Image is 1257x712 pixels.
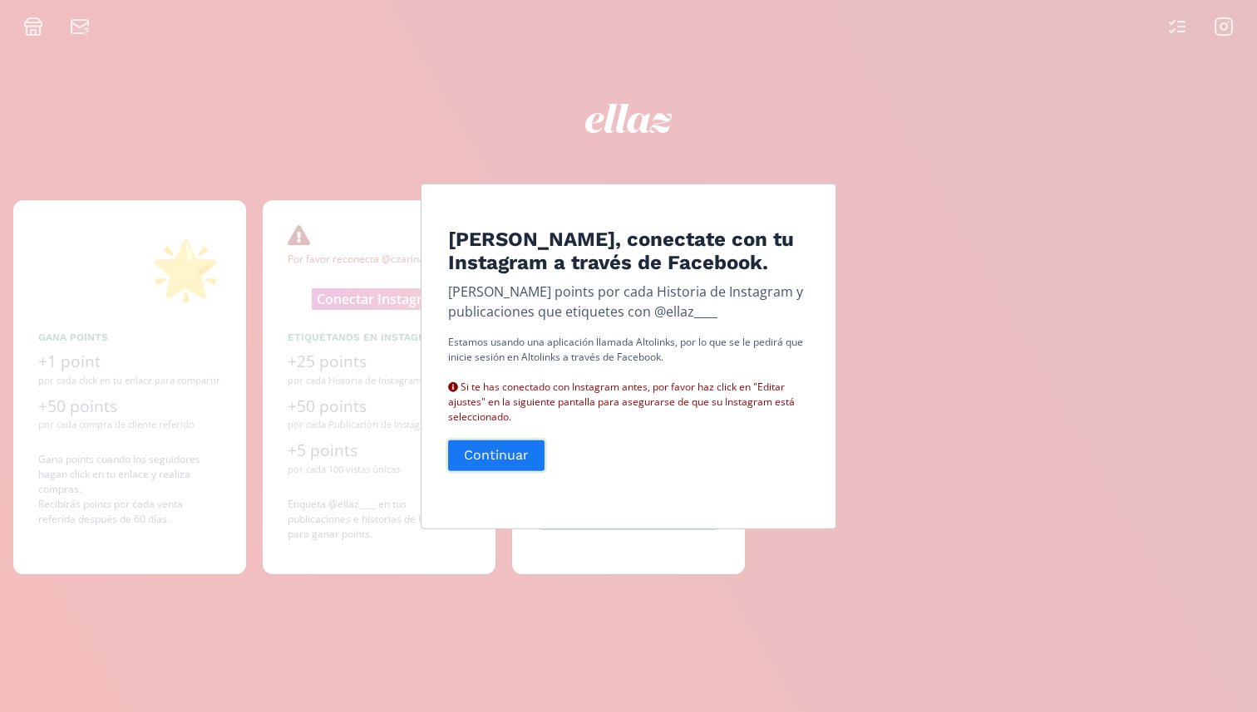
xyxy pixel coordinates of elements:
div: Edit Program [421,183,836,528]
div: Si te has conectado con Instagram antes, por favor haz click en "Editar ajustes" en la siguiente ... [448,365,809,425]
p: Estamos usando una aplicación llamada Altolinks, por lo que se le pedirá que inicie sesión en Alt... [448,335,809,425]
p: [PERSON_NAME] points por cada Historia de Instagram y publicaciones que etiquetes con @ellaz____ [448,282,809,322]
h4: [PERSON_NAME], conectate con tu Instagram a través de Facebook. [448,227,809,275]
button: Continuar [446,438,547,474]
